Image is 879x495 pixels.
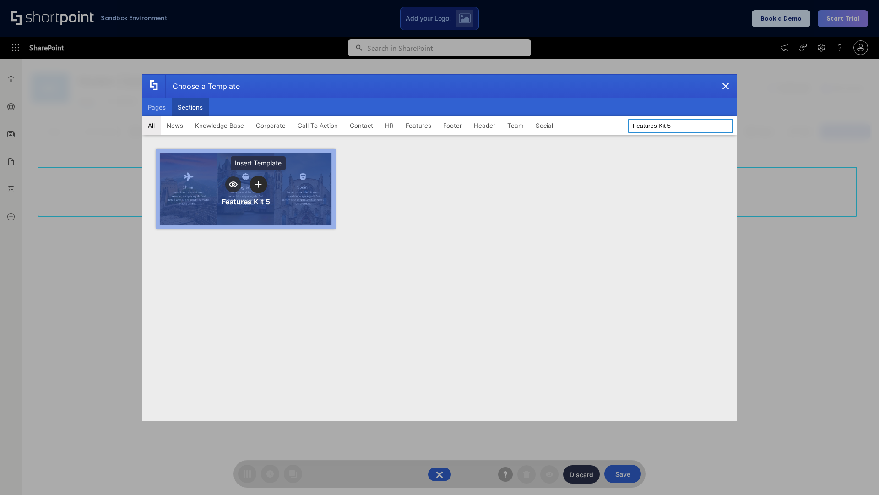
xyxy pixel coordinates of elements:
[142,74,737,421] div: template selector
[142,116,161,135] button: All
[628,119,733,133] input: Search
[189,116,250,135] button: Knowledge Base
[530,116,559,135] button: Social
[142,98,172,116] button: Pages
[437,116,468,135] button: Footer
[172,98,209,116] button: Sections
[468,116,501,135] button: Header
[165,75,240,98] div: Choose a Template
[292,116,344,135] button: Call To Action
[400,116,437,135] button: Features
[161,116,189,135] button: News
[222,197,270,206] div: Features Kit 5
[344,116,379,135] button: Contact
[833,451,879,495] iframe: Chat Widget
[379,116,400,135] button: HR
[501,116,530,135] button: Team
[250,116,292,135] button: Corporate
